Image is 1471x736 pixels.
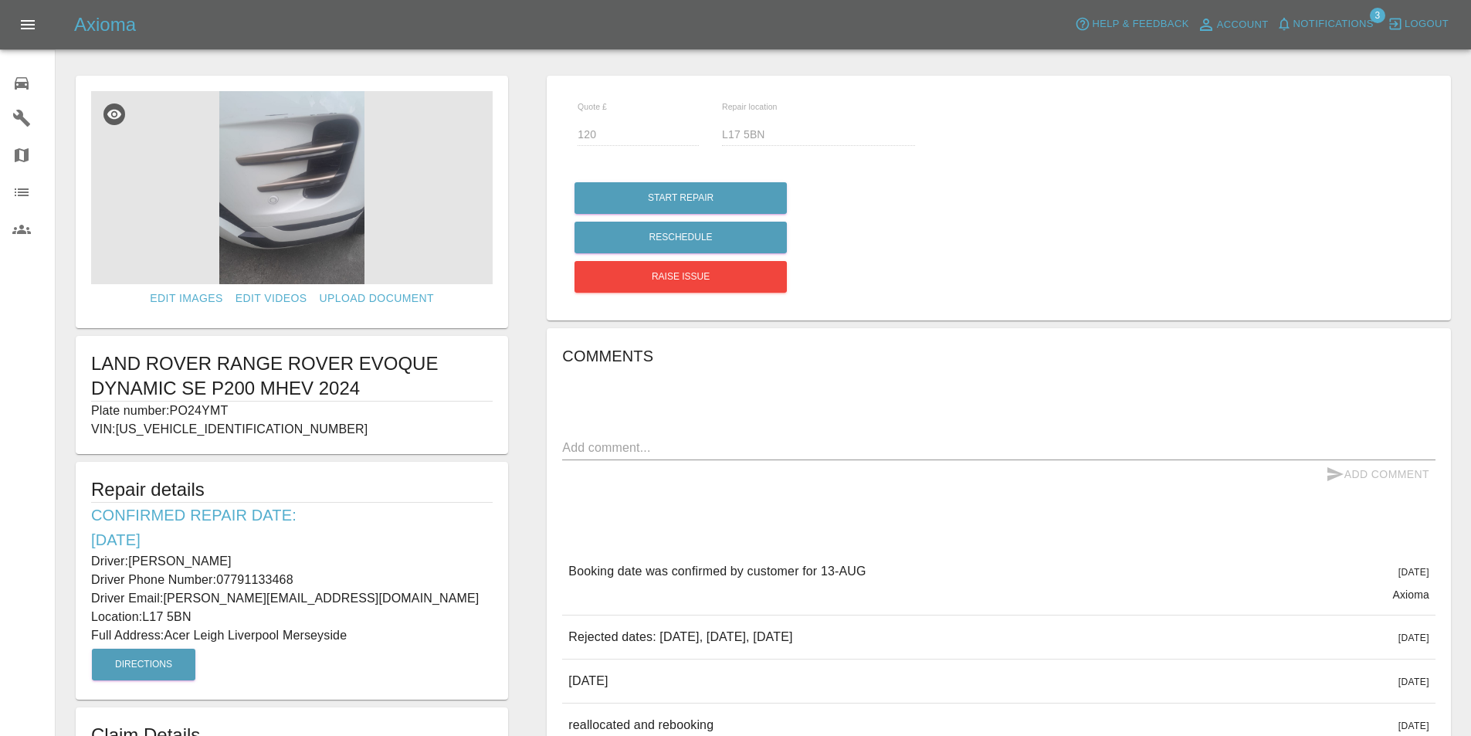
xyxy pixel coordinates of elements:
[568,716,713,734] p: reallocated and rebooking
[314,284,440,313] a: Upload Document
[91,503,493,552] h6: Confirmed Repair Date: [DATE]
[91,420,493,439] p: VIN: [US_VEHICLE_IDENTIFICATION_NUMBER]
[1273,12,1378,36] button: Notifications
[722,102,778,111] span: Repair location
[144,284,229,313] a: Edit Images
[1092,15,1188,33] span: Help & Feedback
[1398,633,1429,643] span: [DATE]
[91,477,493,502] h5: Repair details
[91,626,493,645] p: Full Address: Acer Leigh Liverpool Merseyside
[91,402,493,420] p: Plate number: PO24YMT
[91,351,493,401] h1: LAND ROVER RANGE ROVER EVOQUE DYNAMIC SE P200 MHEV 2024
[92,649,195,680] button: Directions
[568,562,866,581] p: Booking date was confirmed by customer for 13-AUG
[1392,587,1429,602] p: Axioma
[1405,15,1449,33] span: Logout
[1293,15,1374,33] span: Notifications
[9,6,46,43] button: Open drawer
[91,608,493,626] p: Location: L17 5BN
[1398,677,1429,687] span: [DATE]
[91,552,493,571] p: Driver: [PERSON_NAME]
[568,672,608,690] p: [DATE]
[1217,16,1269,34] span: Account
[229,284,314,313] a: Edit Videos
[1193,12,1273,37] a: Account
[1398,567,1429,578] span: [DATE]
[578,102,607,111] span: Quote £
[575,182,787,214] button: Start Repair
[74,12,136,37] h5: Axioma
[575,261,787,293] button: Raise issue
[562,344,1435,368] h6: Comments
[1370,8,1385,23] span: 3
[91,589,493,608] p: Driver Email: [PERSON_NAME][EMAIL_ADDRESS][DOMAIN_NAME]
[91,91,493,284] img: 6d972aea-d6fe-4671-b41d-bf4182b32b99
[91,571,493,589] p: Driver Phone Number: 07791133468
[568,628,792,646] p: Rejected dates: [DATE], [DATE], [DATE]
[1071,12,1192,36] button: Help & Feedback
[1398,721,1429,731] span: [DATE]
[575,222,787,253] button: Reschedule
[1384,12,1452,36] button: Logout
